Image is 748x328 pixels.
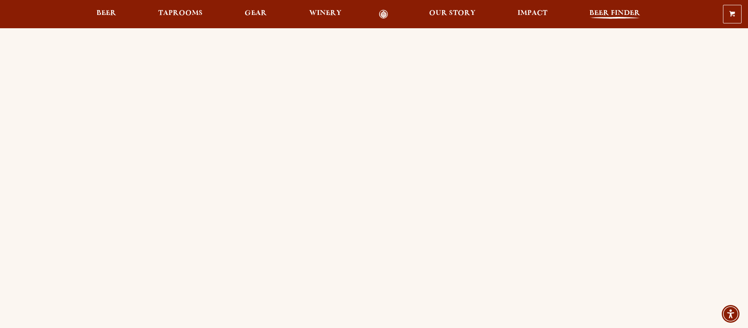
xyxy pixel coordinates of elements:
[369,10,399,19] a: Odell Home
[245,10,267,17] span: Gear
[158,10,203,17] span: Taprooms
[512,10,553,19] a: Impact
[722,305,740,323] div: Accessibility Menu
[429,10,476,17] span: Our Story
[518,10,547,17] span: Impact
[304,10,347,19] a: Winery
[309,10,342,17] span: Winery
[424,10,481,19] a: Our Story
[153,10,208,19] a: Taprooms
[96,10,116,17] span: Beer
[584,10,645,19] a: Beer Finder
[589,10,640,17] span: Beer Finder
[91,10,122,19] a: Beer
[239,10,272,19] a: Gear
